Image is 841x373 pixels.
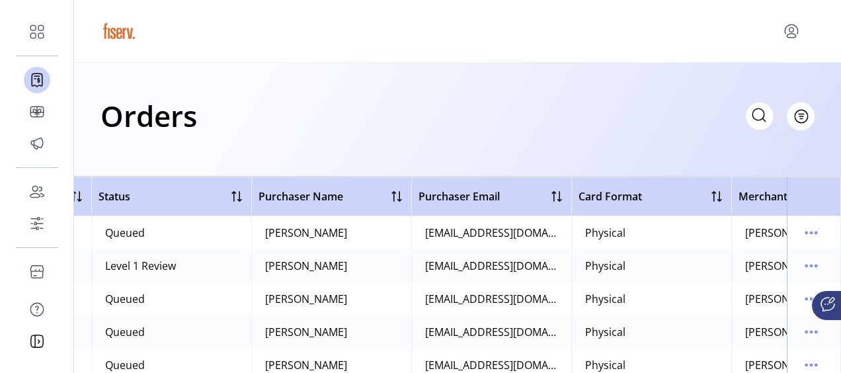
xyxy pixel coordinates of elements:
[100,93,197,139] h1: Orders
[265,291,347,307] div: [PERSON_NAME]
[745,291,827,307] div: [PERSON_NAME]
[787,103,815,130] button: Filter Button
[745,225,827,241] div: [PERSON_NAME]
[105,291,145,307] div: Queued
[105,225,145,241] div: Queued
[801,288,822,310] button: menu
[745,258,827,274] div: [PERSON_NAME]
[419,188,500,204] span: Purchaser Email
[265,324,347,340] div: [PERSON_NAME]
[739,188,787,204] span: Merchant
[745,324,827,340] div: [PERSON_NAME]
[99,188,130,204] span: Status
[585,291,625,307] div: Physical
[100,13,138,50] img: logo
[585,258,625,274] div: Physical
[265,225,347,241] div: [PERSON_NAME]
[585,225,625,241] div: Physical
[265,357,347,373] div: [PERSON_NAME]
[801,255,822,276] button: menu
[105,357,145,373] div: Queued
[579,188,642,204] span: Card Format
[105,324,145,340] div: Queued
[781,21,802,42] button: menu
[425,258,558,274] div: [EMAIL_ADDRESS][DOMAIN_NAME]
[265,258,347,274] div: [PERSON_NAME]
[425,291,558,307] div: [EMAIL_ADDRESS][DOMAIN_NAME]
[425,357,558,373] div: [EMAIL_ADDRESS][DOMAIN_NAME]
[745,357,827,373] div: [PERSON_NAME]
[585,324,625,340] div: Physical
[585,357,625,373] div: Physical
[801,222,822,243] button: menu
[801,321,822,343] button: menu
[105,258,176,274] div: Level 1 Review
[259,188,343,204] span: Purchaser Name
[425,324,558,340] div: [EMAIL_ADDRESS][DOMAIN_NAME]
[425,225,558,241] div: [EMAIL_ADDRESS][DOMAIN_NAME]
